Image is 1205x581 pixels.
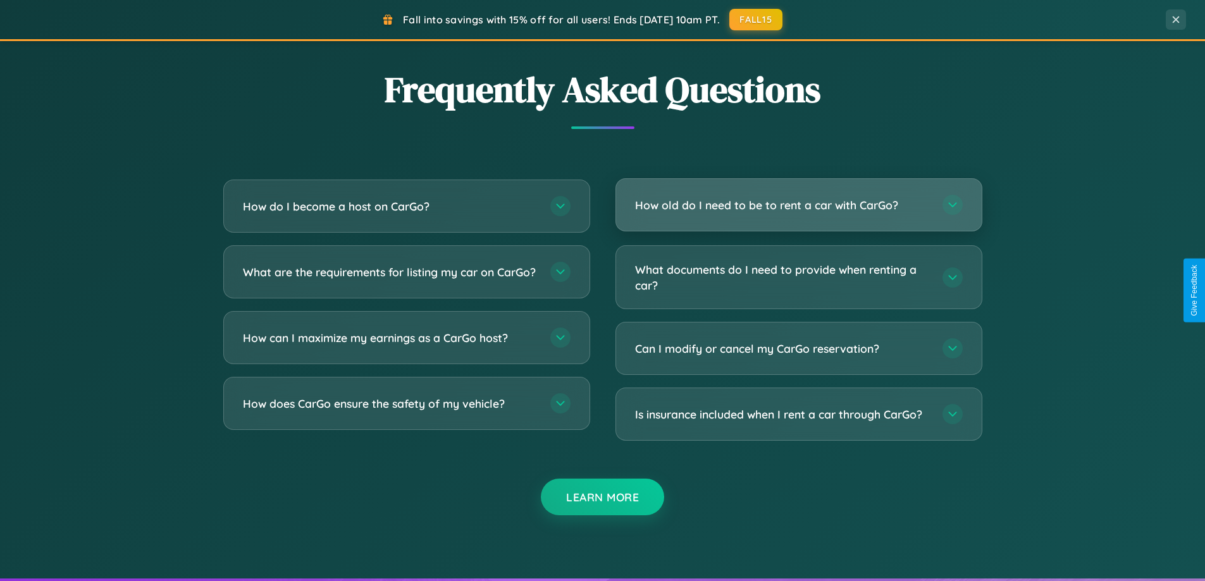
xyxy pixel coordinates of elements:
h3: What are the requirements for listing my car on CarGo? [243,264,538,280]
h2: Frequently Asked Questions [223,65,982,114]
button: Learn More [541,479,664,515]
h3: What documents do I need to provide when renting a car? [635,262,930,293]
div: Give Feedback [1190,265,1199,316]
span: Fall into savings with 15% off for all users! Ends [DATE] 10am PT. [403,13,720,26]
h3: How can I maximize my earnings as a CarGo host? [243,330,538,346]
h3: How old do I need to be to rent a car with CarGo? [635,197,930,213]
h3: How does CarGo ensure the safety of my vehicle? [243,396,538,412]
button: FALL15 [729,9,782,30]
h3: Can I modify or cancel my CarGo reservation? [635,341,930,357]
h3: How do I become a host on CarGo? [243,199,538,214]
h3: Is insurance included when I rent a car through CarGo? [635,407,930,422]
